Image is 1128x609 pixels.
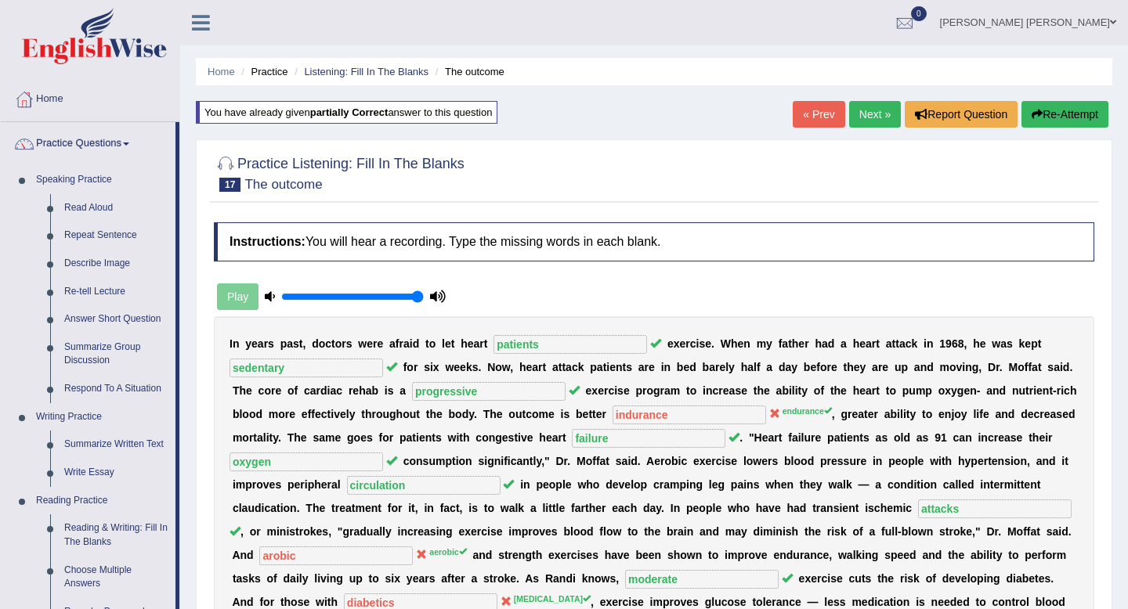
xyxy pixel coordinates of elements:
b: e [764,384,770,397]
div: You have already given answer to this question [196,101,497,124]
b: l [725,361,728,373]
b: t [1038,337,1042,350]
input: blank [493,335,647,354]
b: a [776,384,783,397]
b: a [287,337,293,350]
b: r [399,337,403,350]
b: p [925,384,932,397]
b: c [258,384,265,397]
b: t [484,337,488,350]
b: r [264,337,268,350]
b: s [293,337,299,350]
b: e [251,337,258,350]
a: Summarize Written Text [57,431,175,459]
b: r [342,337,345,350]
b: d [413,337,420,350]
b: r [804,337,808,350]
b: a [866,337,872,350]
b: a [1054,361,1060,373]
b: e [1025,337,1031,350]
b: i [962,361,965,373]
b: o [429,337,436,350]
b: e [445,337,451,350]
b: t [543,361,547,373]
b: e [683,361,689,373]
b: D [988,361,996,373]
b: i [924,337,927,350]
b: t [876,384,880,397]
b: e [854,361,860,373]
button: Re-Attempt [1021,101,1108,128]
b: a [532,361,538,373]
b: 8 [958,337,964,350]
b: t [559,361,562,373]
a: Summarize Group Discussion [57,333,175,375]
b: e [377,337,383,350]
b: b [782,384,789,397]
b: n [233,337,240,350]
b: a [866,384,872,397]
b: m [671,384,680,397]
b: p [901,361,908,373]
b: W [721,337,731,350]
b: t [876,337,880,350]
b: 9 [945,337,952,350]
b: t [425,337,429,350]
b: y [860,361,866,373]
b: t [754,384,757,397]
b: v [956,361,963,373]
a: Describe Image [57,250,175,278]
b: r [414,361,418,373]
b: a [841,337,847,350]
a: Speaking Practice [29,166,175,194]
a: Repeat Sentence [57,222,175,250]
b: r [479,337,483,350]
b: e [667,337,674,350]
b: f [1025,361,1029,373]
b: r [271,384,275,397]
b: e [460,361,466,373]
b: e [723,384,729,397]
b: h [757,384,764,397]
b: h [519,361,526,373]
b: r [316,384,320,397]
b: s [699,337,705,350]
b: n [920,361,927,373]
b: y [801,384,808,397]
b: p [902,384,909,397]
b: w [445,361,454,373]
b: o [319,337,326,350]
b: e [719,361,725,373]
b: a [258,337,264,350]
b: h [853,384,860,397]
b: r [826,361,830,373]
b: f [1028,361,1032,373]
b: N [487,361,495,373]
b: t [830,384,834,397]
b: e [859,384,866,397]
b: e [737,337,743,350]
b: o [949,361,956,373]
b: l [792,384,795,397]
b: . [1069,361,1072,373]
b: t [895,337,899,350]
a: Respond To A Situation [57,375,175,403]
b: n [965,361,972,373]
b: b [371,384,378,397]
b: o [264,384,271,397]
b: a [914,361,920,373]
b: h [847,361,854,373]
b: n [927,337,934,350]
b: i [606,361,609,373]
li: The outcome [432,64,504,79]
b: h [359,384,366,397]
b: . [478,361,481,373]
b: o [690,384,697,397]
b: f [757,361,761,373]
b: c [713,384,719,397]
b: u [895,361,902,373]
b: l [442,337,445,350]
b: o [646,384,653,397]
b: i [661,361,664,373]
b: o [287,384,295,397]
